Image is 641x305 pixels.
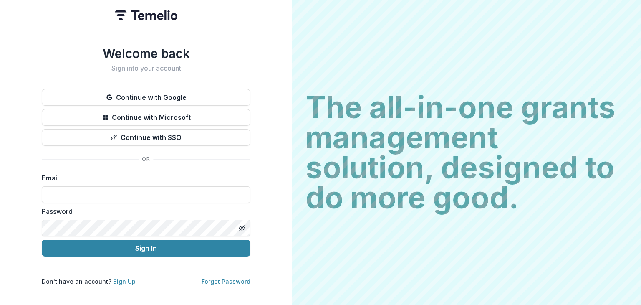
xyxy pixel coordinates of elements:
button: Continue with SSO [42,129,250,146]
button: Sign In [42,240,250,257]
button: Continue with Google [42,89,250,106]
h2: Sign into your account [42,64,250,72]
p: Don't have an account? [42,277,136,286]
label: Email [42,173,245,183]
a: Sign Up [113,278,136,285]
img: Temelio [115,10,177,20]
label: Password [42,206,245,216]
button: Continue with Microsoft [42,109,250,126]
h1: Welcome back [42,46,250,61]
button: Toggle password visibility [235,221,249,235]
a: Forgot Password [202,278,250,285]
